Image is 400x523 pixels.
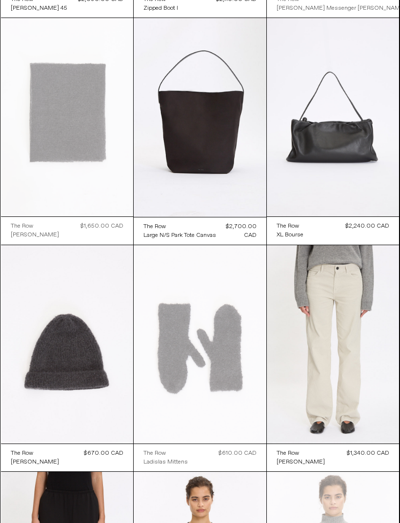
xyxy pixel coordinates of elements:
[11,449,59,458] a: The Row
[143,458,188,466] a: Ladislas Mittens
[84,449,123,458] div: $670.00 CAD
[143,222,216,231] a: The Row
[277,222,303,231] a: The Row
[277,231,303,239] a: XL Bourse
[11,449,33,458] div: The Row
[11,222,59,231] a: The Row
[143,231,216,240] a: Large N/S Park Tote Canvas
[11,4,67,13] a: [PERSON_NAME] 45
[11,231,59,239] a: [PERSON_NAME]
[143,232,216,240] div: Large N/S Park Tote Canvas
[143,449,166,458] div: The Row
[143,449,188,458] a: The Row
[143,4,178,13] a: Zipped Boot I
[347,449,389,458] div: $1,340.00 CAD
[1,245,134,444] img: The Row Leomir Beanie in faded black
[267,245,400,444] img: The Row Carlyl Pant in ice
[1,18,134,216] img: The Row Luthgard Scarf in faded black
[277,449,325,458] a: The Row
[134,245,266,444] img: The Row Ladislas Mittens in faded black
[267,18,400,216] img: The Row XL Bourse Bag in black
[143,223,166,231] div: The Row
[11,222,33,231] div: The Row
[134,18,266,217] img: The Row Large N/S Park Tote
[80,222,123,231] div: $1,650.00 CAD
[277,222,299,231] div: The Row
[277,449,299,458] div: The Row
[219,449,257,458] div: $610.00 CAD
[216,222,257,240] div: $2,700.00 CAD
[345,222,389,231] div: $2,240.00 CAD
[277,458,325,466] a: [PERSON_NAME]
[11,458,59,466] a: [PERSON_NAME]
